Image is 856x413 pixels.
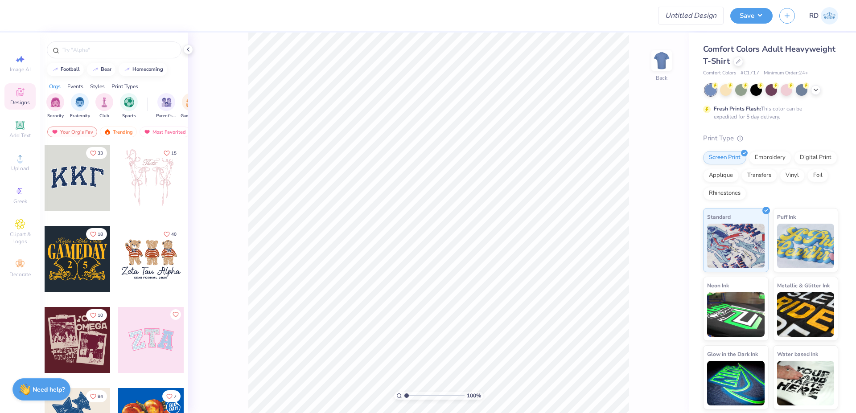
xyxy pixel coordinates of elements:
[171,151,177,155] span: 15
[467,392,481,400] span: 100 %
[144,129,151,135] img: most_fav.gif
[181,93,201,119] div: filter for Game Day
[70,113,90,119] span: Fraternity
[777,212,796,221] span: Puff Ink
[86,147,107,159] button: Like
[62,45,176,54] input: Try "Alpha"
[9,271,31,278] span: Decorate
[777,349,818,359] span: Water based Ink
[120,93,138,119] div: filter for Sports
[170,309,181,320] button: Like
[653,52,671,70] img: Back
[9,132,31,139] span: Add Text
[61,67,80,72] div: football
[741,70,759,77] span: # C1717
[67,82,83,90] div: Events
[714,105,823,121] div: This color can be expedited for 5 day delivery.
[75,97,85,107] img: Fraternity Image
[749,151,791,164] div: Embroidery
[86,228,107,240] button: Like
[111,82,138,90] div: Print Types
[140,127,190,137] div: Most Favorited
[707,349,758,359] span: Glow in the Dark Ink
[4,231,36,245] span: Clipart & logos
[11,165,29,172] span: Upload
[777,281,830,290] span: Metallic & Glitter Ink
[70,93,90,119] button: filter button
[707,224,765,268] img: Standard
[100,127,137,137] div: Trending
[777,224,835,268] img: Puff Ink
[707,281,729,290] span: Neon Ink
[47,63,84,76] button: football
[98,151,103,155] span: 33
[10,99,30,106] span: Designs
[181,113,201,119] span: Game Day
[777,361,835,405] img: Water based Ink
[90,82,105,90] div: Styles
[156,93,177,119] button: filter button
[86,309,107,321] button: Like
[658,7,724,25] input: Untitled Design
[794,151,837,164] div: Digital Print
[160,228,181,240] button: Like
[764,70,808,77] span: Minimum Order: 24 +
[707,292,765,337] img: Neon Ink
[104,129,111,135] img: trending.gif
[47,113,64,119] span: Sorority
[87,63,115,76] button: bear
[51,129,58,135] img: most_fav.gif
[101,67,111,72] div: bear
[132,67,163,72] div: homecoming
[171,232,177,237] span: 40
[741,169,777,182] div: Transfers
[98,313,103,318] span: 10
[92,67,99,72] img: trend_line.gif
[156,93,177,119] div: filter for Parent's Weekend
[46,93,64,119] div: filter for Sorority
[707,212,731,221] span: Standard
[98,232,103,237] span: 18
[70,93,90,119] div: filter for Fraternity
[656,74,667,82] div: Back
[99,97,109,107] img: Club Image
[13,198,27,205] span: Greek
[707,361,765,405] img: Glow in the Dark Ink
[46,93,64,119] button: filter button
[124,97,134,107] img: Sports Image
[95,93,113,119] button: filter button
[807,169,828,182] div: Foil
[703,151,746,164] div: Screen Print
[703,70,736,77] span: Comfort Colors
[52,67,59,72] img: trend_line.gif
[123,67,131,72] img: trend_line.gif
[10,66,31,73] span: Image AI
[181,93,201,119] button: filter button
[98,394,103,399] span: 84
[730,8,773,24] button: Save
[703,187,746,200] div: Rhinestones
[821,7,838,25] img: Rommel Del Rosario
[809,7,838,25] a: RD
[120,93,138,119] button: filter button
[50,97,61,107] img: Sorority Image
[162,390,181,402] button: Like
[49,82,61,90] div: Orgs
[99,113,109,119] span: Club
[780,169,805,182] div: Vinyl
[161,97,172,107] img: Parent's Weekend Image
[122,113,136,119] span: Sports
[95,93,113,119] div: filter for Club
[703,133,838,143] div: Print Type
[703,44,835,66] span: Comfort Colors Adult Heavyweight T-Shirt
[174,394,177,399] span: 7
[160,147,181,159] button: Like
[156,113,177,119] span: Parent's Weekend
[714,105,761,112] strong: Fresh Prints Flash:
[186,97,196,107] img: Game Day Image
[777,292,835,337] img: Metallic & Glitter Ink
[47,127,97,137] div: Your Org's Fav
[809,11,819,21] span: RD
[33,385,65,394] strong: Need help?
[703,169,739,182] div: Applique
